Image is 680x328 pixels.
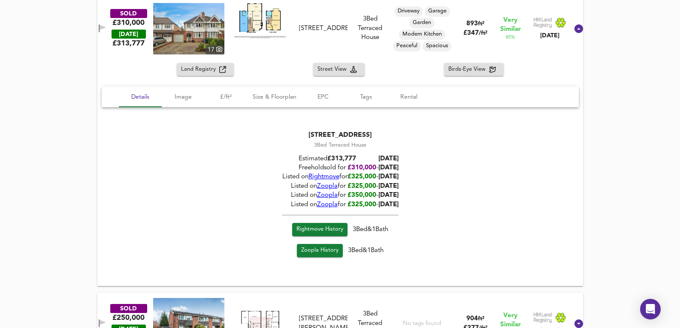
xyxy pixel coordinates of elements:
button: Birds-Eye View [444,63,504,76]
div: [STREET_ADDRESS] [299,24,348,33]
span: Land Registry [181,65,219,75]
span: Birds-Eye View [448,65,489,75]
div: SOLD [110,304,147,313]
div: Modern Kitchen [399,30,445,40]
span: Rightmove History [296,225,343,235]
span: [DATE] [378,193,398,199]
div: Listed on for - [282,191,398,200]
a: Zoopla [317,202,337,208]
span: Driveway [394,7,423,15]
div: £310,000 [112,18,145,27]
div: [STREET_ADDRESS] [282,130,398,140]
img: property thumbnail [153,3,224,54]
a: Zoopla [317,183,337,190]
div: Garden [409,18,435,28]
span: Peaceful [393,42,421,50]
div: Listed on for - [282,200,398,209]
a: Zoopla History [297,244,343,257]
span: £ 347 [463,30,487,36]
span: Size & Floorplan [253,92,296,102]
span: 85 % [506,34,515,41]
div: Listed on for - [282,182,398,191]
span: Street View [317,65,350,75]
div: 17 [206,45,224,54]
div: Spacious [423,41,451,51]
span: [DATE] [378,174,398,181]
div: Peaceful [393,41,421,51]
div: Driveway [394,6,423,17]
div: £250,000 [112,313,145,322]
span: £ 313,777 [327,156,356,162]
span: [DATE] [378,202,398,208]
div: Garage [425,6,450,17]
a: Rightmove [308,174,339,181]
span: £/ft² [210,92,242,102]
span: [DATE] [378,183,398,190]
div: Listed on for - [282,173,398,182]
span: Details [124,92,157,102]
span: £ 313,777 [112,39,145,48]
div: Open Intercom Messenger [640,299,661,319]
span: ft² [478,21,484,27]
svg: Show Details [574,24,584,34]
span: £325,000 [347,183,376,190]
span: Zoopla History [301,246,338,256]
a: Zoopla [317,193,337,199]
span: Modern Kitchen [399,30,445,38]
span: Garage [425,7,450,15]
div: 3 Bed Terraced House [351,15,390,42]
div: SOLD [110,9,147,18]
span: £ 325,000 [347,174,376,181]
span: ft² [478,316,484,322]
span: £325,000 [347,202,376,208]
span: £ 310,000 [347,165,376,171]
div: 3 Bed Terraced House [282,141,398,149]
span: 893 [466,21,478,27]
img: Land Registry [533,17,567,28]
button: Street View [313,63,365,76]
span: Very Similar [500,16,521,34]
div: [DATE] [112,30,146,39]
span: Image [167,92,199,102]
span: EPC [307,92,339,102]
div: SOLD£310,000 [DATE]£313,777property thumbnail 17 Floorplan[STREET_ADDRESS]3Bed Terraced HouseDriv... [97,63,583,286]
a: property thumbnail 17 [153,3,224,54]
div: 3 Bed & 1 Bath [282,223,398,244]
span: £350,000 [347,193,376,199]
span: / ft² [479,30,487,36]
span: Spacious [423,42,451,50]
div: 3 Bed & 1 Bath [282,244,398,261]
div: [DATE] [533,31,567,40]
div: No tags found [403,319,441,328]
div: Freehold sold for - [282,163,398,172]
img: Land Registry [533,312,567,323]
span: [DATE] [378,165,398,171]
span: Garden [409,19,435,27]
button: Land Registry [177,63,234,76]
a: Rightmove History [292,223,348,237]
span: Rental [393,92,425,102]
img: Floorplan [234,3,286,39]
b: [DATE] [378,156,398,162]
span: 904 [466,316,478,322]
div: Estimated [282,154,398,163]
span: Tags [350,92,382,102]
